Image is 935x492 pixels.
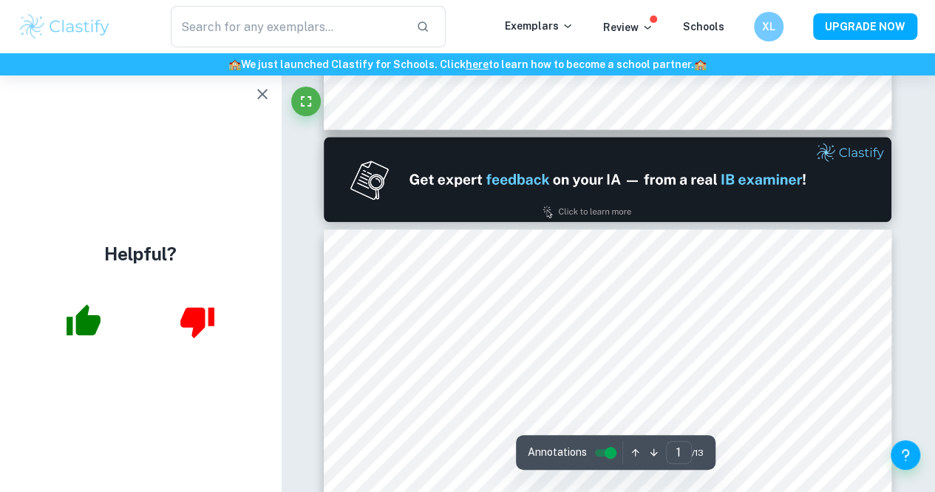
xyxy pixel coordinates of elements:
span: / 13 [692,446,704,459]
button: XL [754,12,783,41]
span: 🏫 [228,58,241,70]
p: Exemplars [505,18,574,34]
p: Review [603,19,653,36]
h4: Helpful? [104,240,177,267]
button: Fullscreen [291,87,321,116]
button: Help and Feedback [891,440,920,470]
img: Ad [324,137,891,222]
input: Search for any exemplars... [171,6,404,47]
a: here [466,58,489,70]
h6: XL [761,18,778,35]
span: 🏫 [694,58,707,70]
h6: We just launched Clastify for Schools. Click to learn how to become a school partner. [3,56,932,73]
button: UPGRADE NOW [813,13,917,40]
img: Clastify logo [18,12,112,41]
a: Schools [683,21,724,33]
span: Annotations [528,445,587,460]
